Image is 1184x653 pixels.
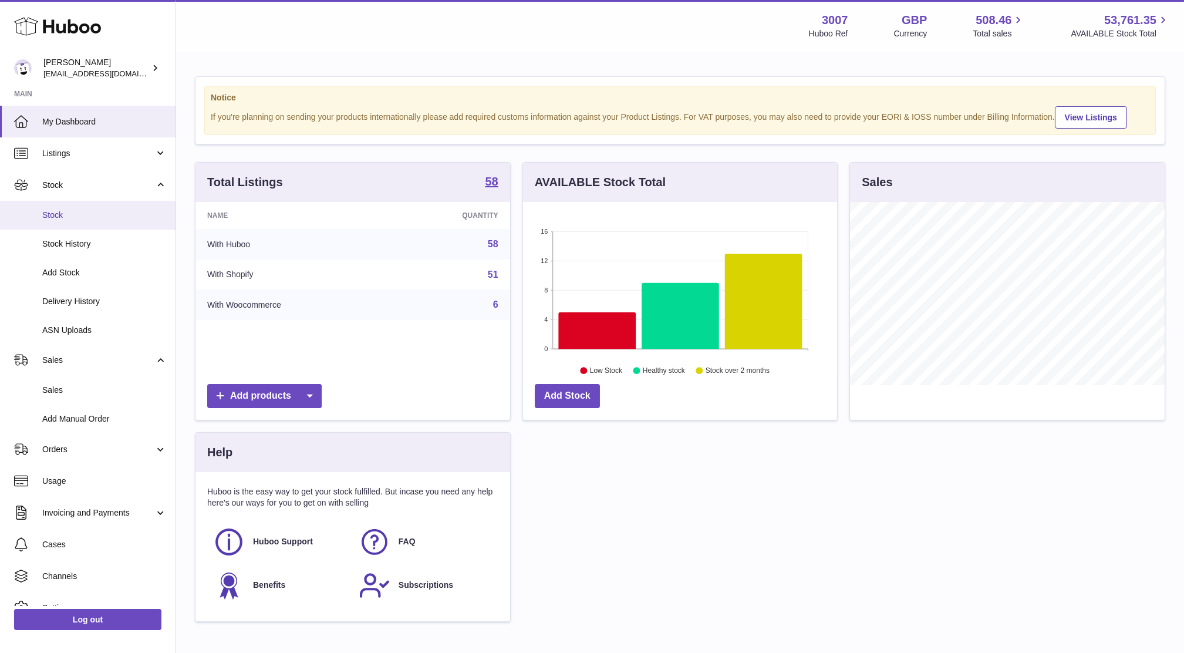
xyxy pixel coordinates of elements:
[706,367,770,375] text: Stock over 2 months
[14,609,161,630] a: Log out
[976,12,1011,28] span: 508.46
[359,570,493,601] a: Subscriptions
[213,570,347,601] a: Benefits
[42,296,167,307] span: Delivery History
[809,28,848,39] div: Huboo Ref
[42,180,154,191] span: Stock
[485,176,498,190] a: 58
[894,28,927,39] div: Currency
[488,239,498,249] a: 58
[544,345,548,352] text: 0
[207,445,232,460] h3: Help
[42,267,167,278] span: Add Stock
[253,536,313,547] span: Huboo Support
[195,260,390,290] td: With Shopify
[211,92,1149,103] strong: Notice
[42,539,167,550] span: Cases
[862,174,892,190] h3: Sales
[253,580,285,591] span: Benefits
[42,507,154,519] span: Invoicing and Payments
[822,12,848,28] strong: 3007
[43,57,149,79] div: [PERSON_NAME]
[14,59,32,77] img: bevmay@maysama.com
[42,602,167,614] span: Settings
[390,202,510,229] th: Quantity
[488,270,498,280] a: 51
[535,174,666,190] h3: AVAILABLE Stock Total
[42,355,154,366] span: Sales
[544,287,548,294] text: 8
[1104,12,1156,28] span: 53,761.35
[544,316,548,323] text: 4
[359,526,493,558] a: FAQ
[195,290,390,320] td: With Woocommerce
[42,238,167,250] span: Stock History
[1071,12,1170,39] a: 53,761.35 AVAILABLE Stock Total
[973,28,1025,39] span: Total sales
[42,210,167,221] span: Stock
[42,148,154,159] span: Listings
[485,176,498,187] strong: 58
[195,229,390,260] td: With Huboo
[42,116,167,127] span: My Dashboard
[207,486,498,509] p: Huboo is the easy way to get your stock fulfilled. But incase you need any help here's our ways f...
[42,413,167,425] span: Add Manual Order
[42,571,167,582] span: Channels
[195,202,390,229] th: Name
[42,444,154,455] span: Orders
[43,69,173,78] span: [EMAIL_ADDRESS][DOMAIN_NAME]
[902,12,927,28] strong: GBP
[1071,28,1170,39] span: AVAILABLE Stock Total
[535,384,600,408] a: Add Stock
[42,476,167,487] span: Usage
[541,257,548,264] text: 12
[42,385,167,396] span: Sales
[207,174,283,190] h3: Total Listings
[399,580,453,591] span: Subscriptions
[213,526,347,558] a: Huboo Support
[207,384,322,408] a: Add products
[973,12,1025,39] a: 508.46 Total sales
[643,367,686,375] text: Healthy stock
[590,367,623,375] text: Low Stock
[1055,106,1127,129] a: View Listings
[493,299,498,309] a: 6
[42,325,167,336] span: ASN Uploads
[211,105,1149,129] div: If you're planning on sending your products internationally please add required customs informati...
[399,536,416,547] span: FAQ
[541,228,548,235] text: 16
